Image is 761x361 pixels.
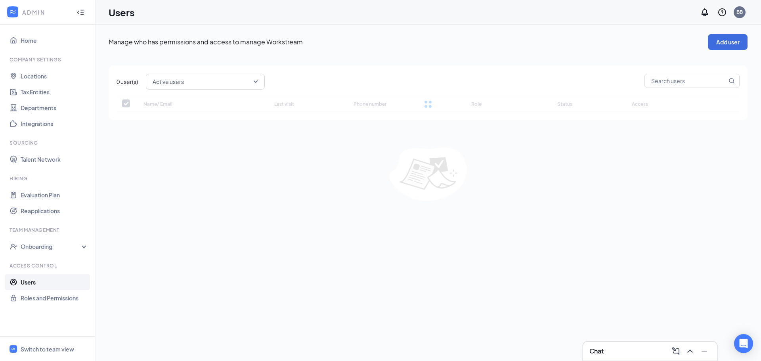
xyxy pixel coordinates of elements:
svg: WorkstreamLogo [9,8,17,16]
p: Manage who has permissions and access to manage Workstream [109,38,708,46]
a: Roles and Permissions [21,290,88,306]
svg: ChevronUp [685,346,695,356]
a: Evaluation Plan [21,187,88,203]
span: Active users [153,76,184,88]
input: Search users [645,74,727,88]
div: Team Management [10,227,87,233]
a: Locations [21,68,88,84]
svg: QuestionInfo [717,8,727,17]
svg: ComposeMessage [671,346,681,356]
svg: Minimize [700,346,709,356]
button: Minimize [698,345,711,357]
div: BB [736,9,743,15]
a: Integrations [21,116,88,132]
button: Add user [708,34,748,50]
div: Open Intercom Messenger [734,334,753,353]
a: Users [21,274,88,290]
span: 0 user(s) [117,77,138,86]
div: Onboarding [21,243,82,250]
a: Departments [21,100,88,116]
a: Talent Network [21,151,88,167]
svg: MagnifyingGlass [728,78,735,84]
div: Company Settings [10,56,87,63]
div: ADMIN [22,8,69,16]
svg: WorkstreamLogo [11,346,16,351]
a: Home [21,32,88,48]
svg: Collapse [76,8,84,16]
div: Sourcing [10,139,87,146]
button: ChevronUp [684,345,696,357]
h3: Chat [589,347,604,355]
svg: UserCheck [10,243,17,250]
button: ComposeMessage [669,345,682,357]
a: Reapplications [21,203,88,219]
svg: Notifications [700,8,709,17]
div: Switch to team view [21,345,74,353]
div: Hiring [10,175,87,182]
div: Access control [10,262,87,269]
a: Tax Entities [21,84,88,100]
h1: Users [109,6,134,19]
